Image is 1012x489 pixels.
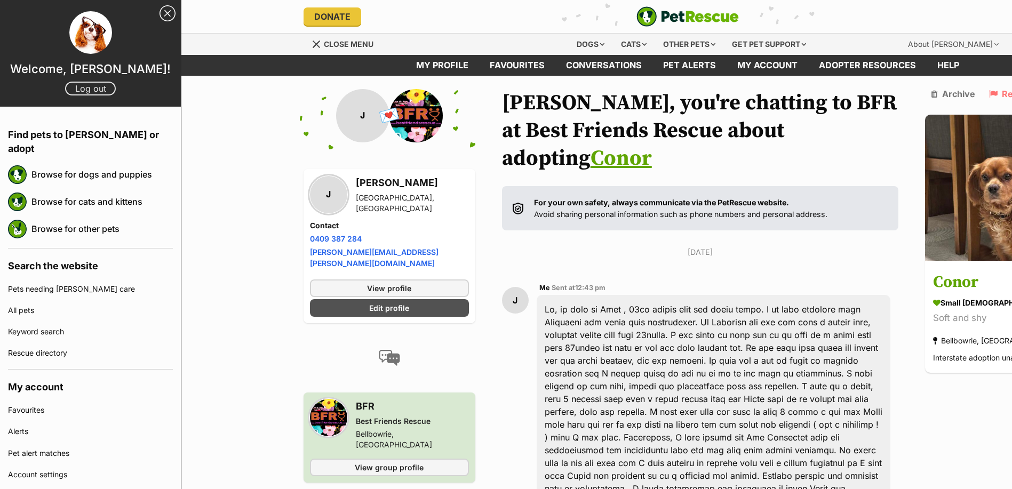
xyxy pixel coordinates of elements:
strong: For your own safety, always communicate via the PetRescue website. [534,198,789,207]
div: J [310,176,347,213]
a: Rescue directory [8,342,173,364]
h4: My account [8,370,173,399]
div: J [336,89,389,142]
img: petrescue logo [8,165,27,184]
div: Bellbowrie, [GEOGRAPHIC_DATA] [356,429,469,450]
h1: [PERSON_NAME], you're chatting to BFR at Best Friends Rescue about adopting [502,89,899,172]
a: My account [727,55,808,76]
img: petrescue logo [8,220,27,238]
a: Help [927,55,970,76]
a: All pets [8,300,173,321]
a: Alerts [8,421,173,442]
a: [PERSON_NAME][EMAIL_ADDRESS][PERSON_NAME][DOMAIN_NAME] [310,247,439,268]
img: profile image [69,11,112,54]
a: Edit profile [310,299,469,317]
p: Avoid sharing personal information such as phone numbers and personal address. [534,197,827,220]
a: Browse for cats and kittens [31,190,173,213]
img: logo-e224e6f780fb5917bec1dbf3a21bbac754714ae5b6737aabdf751b685950b380.svg [636,6,739,27]
span: Close menu [324,39,373,49]
div: Cats [613,34,654,55]
a: 0409 387 284 [310,234,362,243]
span: 12:43 pm [575,284,605,292]
h3: [PERSON_NAME] [356,175,469,190]
div: [GEOGRAPHIC_DATA], [GEOGRAPHIC_DATA] [356,193,469,214]
img: petrescue logo [8,193,27,211]
h4: Find pets to [PERSON_NAME] or adopt [8,117,173,161]
div: J [502,287,529,314]
h4: Search the website [8,248,173,278]
a: Archive [931,89,975,99]
a: PetRescue [636,6,739,27]
a: Menu [312,34,381,53]
p: [DATE] [502,246,899,258]
a: Pet alerts [652,55,727,76]
a: My profile [405,55,479,76]
a: View profile [310,279,469,297]
a: Browse for other pets [31,218,173,240]
span: View group profile [355,462,424,473]
img: Best Friends Rescue profile pic [310,399,347,436]
a: Favourites [8,399,173,421]
a: Keyword search [8,321,173,342]
span: Sent at [552,284,605,292]
a: Browse for dogs and puppies [31,163,173,186]
a: Pets needing [PERSON_NAME] care [8,278,173,300]
img: conversation-icon-4a6f8262b818ee0b60e3300018af0b2d0b884aa5de6e9bcb8d3d4eeb1a70a7c4.svg [379,350,400,366]
a: conversations [555,55,652,76]
a: Donate [304,7,361,26]
div: About [PERSON_NAME] [901,34,1006,55]
a: Conor [591,145,652,172]
a: Account settings [8,464,173,485]
span: Edit profile [369,302,409,314]
div: Other pets [656,34,723,55]
span: 💌 [377,104,401,127]
a: Favourites [479,55,555,76]
h4: Contact [310,220,469,231]
div: Dogs [569,34,612,55]
span: View profile [367,283,411,294]
a: Log out [65,82,116,95]
div: Best Friends Rescue [356,416,469,427]
span: Me [539,284,550,292]
a: View group profile [310,459,469,476]
img: Best Friends Rescue profile pic [389,89,443,142]
a: Close Sidebar [160,5,176,21]
a: Adopter resources [808,55,927,76]
a: Pet alert matches [8,443,173,464]
h3: BFR [356,399,469,414]
div: Get pet support [724,34,814,55]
